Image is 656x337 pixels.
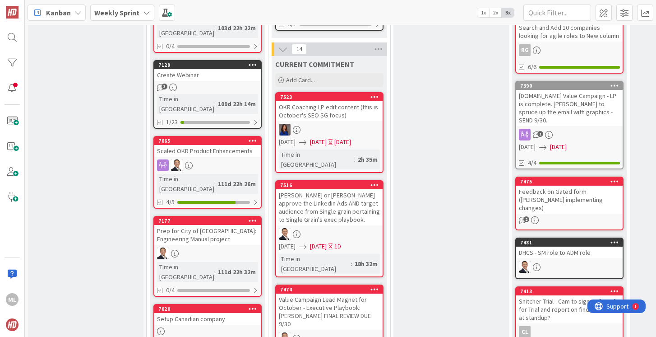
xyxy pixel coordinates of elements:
[516,186,623,214] div: Feedback on Gated form ([PERSON_NAME] implementing changes)
[154,248,261,259] div: SL
[276,93,383,121] div: 7523OKR Coaching LP edit content (this is October's SEO SG focus)
[351,259,352,269] span: :
[502,8,514,17] span: 3x
[46,7,71,18] span: Kanban
[276,124,383,136] div: SL
[276,286,383,330] div: 7474Value Campaign Lead Magnet for October - Executive Playbook: [PERSON_NAME] FINAL REVIEW DUE 9/30
[280,182,383,188] div: 7516
[276,101,383,121] div: OKR Coaching LP edit content (this is October's SEO SG focus)
[154,305,261,325] div: 7020Setup Canadian company
[162,84,167,89] span: 3
[154,137,261,145] div: 7065
[354,154,356,164] span: :
[477,8,490,17] span: 1x
[154,217,261,245] div: 7177Prep for City of [GEOGRAPHIC_DATA]: Engineering Manual project
[276,181,383,225] div: 7516[PERSON_NAME] or [PERSON_NAME] approve the Linkedin Ads AND target audience from Single grain...
[154,145,261,157] div: Scaled OKR Product Enhancements
[490,8,502,17] span: 2x
[166,117,178,127] span: 1/23
[154,61,261,69] div: 7129
[157,262,214,282] div: Time in [GEOGRAPHIC_DATA]
[214,267,216,277] span: :
[280,286,383,293] div: 7474
[214,179,216,189] span: :
[216,179,258,189] div: 111d 22h 26m
[516,239,623,258] div: 7481DHCS - SM role to ADM role
[154,305,261,313] div: 7020
[166,286,175,295] span: 0/4
[154,225,261,245] div: Prep for City of [GEOGRAPHIC_DATA]: Engineering Manual project
[157,94,214,114] div: Time in [GEOGRAPHIC_DATA]
[6,293,18,306] div: ML
[276,294,383,330] div: Value Campaign Lead Magnet for October - Executive Playbook: [PERSON_NAME] FINAL REVIEW DUE 9/30
[216,23,258,33] div: 103d 22h 22m
[523,216,529,222] span: 2
[523,5,591,21] input: Quick Filter...
[276,189,383,225] div: [PERSON_NAME] or [PERSON_NAME] approve the Linkedin Ads AND target audience from Single grain per...
[216,99,258,109] div: 109d 22h 14m
[276,228,383,240] div: SL
[516,44,623,56] div: RG
[310,137,327,147] span: [DATE]
[157,248,169,259] img: SL
[94,8,139,17] b: Weekly Sprint
[279,242,296,251] span: [DATE]
[171,159,183,171] img: SL
[158,138,261,144] div: 7065
[516,287,623,323] div: 7413Snitcher Trial - Cam to sign up [DATE] for Trial and report on findings daily at standup?
[528,158,536,168] span: 4/4
[286,76,315,84] span: Add Card...
[519,44,531,56] div: RG
[6,318,18,331] img: avatar
[516,287,623,295] div: 7413
[516,261,623,273] div: SL
[279,254,351,274] div: Time in [GEOGRAPHIC_DATA]
[537,131,543,137] span: 1
[334,242,341,251] div: 1D
[47,4,49,11] div: 1
[520,178,623,185] div: 7475
[352,259,380,269] div: 18h 32m
[214,99,216,109] span: :
[356,154,380,164] div: 2h 35m
[279,228,291,240] img: SL
[276,93,383,101] div: 7523
[516,22,623,42] div: Search and Add 10 companies looking for agile roles to New column
[154,137,261,157] div: 7065Scaled OKR Product Enhancements
[528,62,536,72] span: 6/6
[520,83,623,89] div: 7390
[550,142,567,152] span: [DATE]
[154,217,261,225] div: 7177
[519,261,531,273] img: SL
[166,197,175,207] span: 4/5
[157,18,214,38] div: Time in [GEOGRAPHIC_DATA]
[280,94,383,100] div: 7523
[158,218,261,224] div: 7177
[6,6,18,19] img: Visit kanbanzone.com
[166,42,175,51] span: 0/4
[154,61,261,81] div: 7129Create Webinar
[291,44,307,55] span: 14
[516,82,623,126] div: 7390[DOMAIN_NAME] Value Campaign - LP is complete. [PERSON_NAME] to spruce up the email with grap...
[516,178,623,186] div: 7475
[154,159,261,171] div: SL
[519,142,536,152] span: [DATE]
[520,288,623,295] div: 7413
[520,239,623,246] div: 7481
[276,181,383,189] div: 7516
[516,247,623,258] div: DHCS - SM role to ADM role
[158,306,261,312] div: 7020
[279,124,291,136] img: SL
[154,69,261,81] div: Create Webinar
[154,313,261,325] div: Setup Canadian company
[516,178,623,214] div: 7475Feedback on Gated form ([PERSON_NAME] implementing changes)
[516,295,623,323] div: Snitcher Trial - Cam to sign up [DATE] for Trial and report on findings daily at standup?
[516,14,623,42] div: Search and Add 10 companies looking for agile roles to New column
[310,242,327,251] span: [DATE]
[516,82,623,90] div: 7390
[19,1,41,12] span: Support
[216,267,258,277] div: 111d 22h 32m
[516,239,623,247] div: 7481
[516,90,623,126] div: [DOMAIN_NAME] Value Campaign - LP is complete. [PERSON_NAME] to spruce up the email with graphics...
[334,137,351,147] div: [DATE]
